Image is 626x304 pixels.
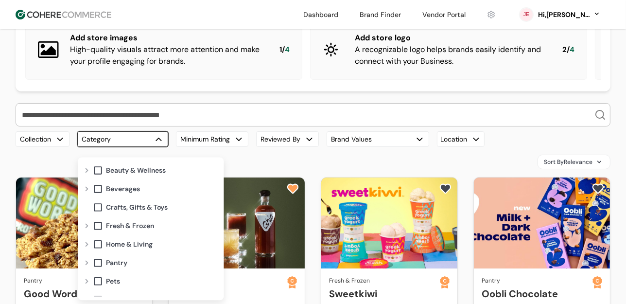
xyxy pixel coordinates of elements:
span: Fresh & Frozen [106,221,154,231]
a: Sweetkiwi [329,286,440,301]
span: 4 [285,44,290,55]
img: Cohere Logo [16,10,111,19]
span: Pantry [106,258,127,268]
button: add to favorite [437,181,453,196]
div: Expand [81,185,92,193]
div: Add store logo [355,32,547,44]
span: / [282,44,285,55]
button: Hi,[PERSON_NAME] [538,10,601,20]
span: 2 [562,44,567,55]
div: A recognizable logo helps brands easily identify and connect with your Business. [355,44,547,67]
span: Sort By Relevance [544,158,592,166]
div: Add store images [70,32,264,44]
a: Good Word [24,286,135,301]
span: 4 [570,44,574,55]
svg: 0 percent [519,7,534,22]
div: High-quality visuals attract more attention and make your profile engaging for brands. [70,44,264,67]
button: add to favorite [590,181,606,196]
a: Oobli Chocolate [482,286,592,301]
div: Expand [81,240,92,248]
a: Ghia [176,286,287,301]
span: Beverages [106,184,140,194]
span: Home & Living [106,239,153,250]
div: Expand [81,166,92,174]
span: Beauty & Wellness [106,165,166,176]
div: Expand [81,296,92,304]
span: 1 [279,44,282,55]
div: Expand [81,259,92,267]
span: Pets [106,276,120,286]
span: Crafts, Gifts & Toys [106,202,168,213]
div: Expand [81,222,92,230]
div: Hi, [PERSON_NAME] [538,10,591,20]
div: Expand [81,277,92,285]
button: add to favorite [285,181,301,196]
span: / [567,44,570,55]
